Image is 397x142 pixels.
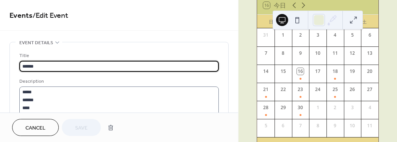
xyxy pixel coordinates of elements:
[280,86,287,93] div: 22
[297,68,304,75] div: 16
[33,8,68,23] span: / Edit Event
[9,8,33,23] a: Events
[349,86,356,93] div: 26
[332,122,339,129] div: 9
[366,104,373,111] div: 4
[297,86,304,93] div: 23
[332,68,339,75] div: 18
[19,52,217,60] div: Title
[262,32,269,39] div: 31
[332,86,339,93] div: 25
[280,68,287,75] div: 15
[25,124,46,132] span: Cancel
[349,104,356,111] div: 3
[262,86,269,93] div: 21
[263,15,279,28] div: 日
[314,68,321,75] div: 17
[357,15,372,28] div: 土
[19,77,217,85] div: Description
[314,104,321,111] div: 1
[332,104,339,111] div: 2
[297,122,304,129] div: 7
[280,104,287,111] div: 29
[297,32,304,39] div: 2
[349,68,356,75] div: 19
[349,32,356,39] div: 5
[332,32,339,39] div: 4
[366,86,373,93] div: 27
[280,32,287,39] div: 1
[262,104,269,111] div: 28
[366,122,373,129] div: 11
[280,50,287,57] div: 8
[297,104,304,111] div: 30
[366,50,373,57] div: 13
[349,50,356,57] div: 12
[366,68,373,75] div: 20
[297,50,304,57] div: 9
[314,86,321,93] div: 24
[262,68,269,75] div: 14
[262,50,269,57] div: 7
[262,122,269,129] div: 5
[280,122,287,129] div: 6
[314,32,321,39] div: 3
[366,32,373,39] div: 6
[314,50,321,57] div: 10
[12,119,59,136] button: Cancel
[349,122,356,129] div: 10
[332,50,339,57] div: 11
[314,122,321,129] div: 8
[19,39,53,47] span: Event details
